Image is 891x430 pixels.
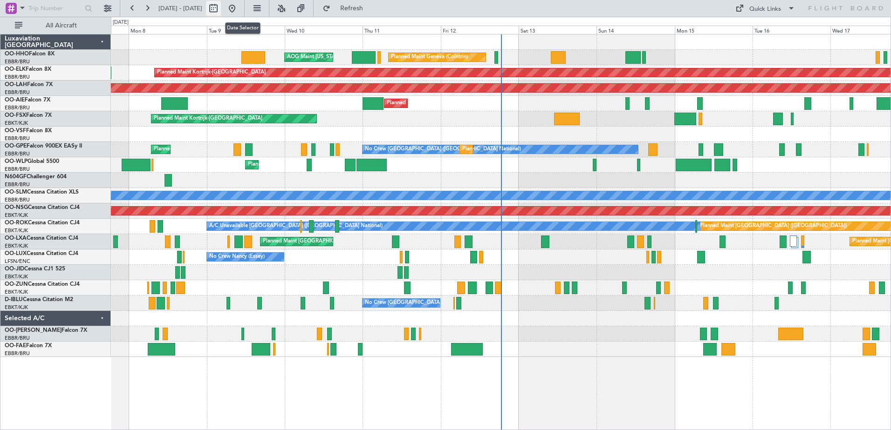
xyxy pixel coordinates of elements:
[596,26,674,34] div: Sun 14
[5,174,27,180] span: N604GF
[287,50,400,64] div: AOG Maint [US_STATE] ([GEOGRAPHIC_DATA])
[5,304,28,311] a: EBKT/KJK
[318,1,374,16] button: Refresh
[731,1,800,16] button: Quick Links
[5,74,30,81] a: EBBR/BRU
[365,296,521,310] div: No Crew [GEOGRAPHIC_DATA] ([GEOGRAPHIC_DATA] National)
[5,128,52,134] a: OO-VSFFalcon 8X
[5,67,51,72] a: OO-ELKFalcon 8X
[5,328,87,333] a: OO-[PERSON_NAME]Falcon 7X
[675,26,753,34] div: Mon 15
[5,282,80,287] a: OO-ZUNCessna Citation CJ4
[5,289,28,296] a: EBKT/KJK
[154,142,322,156] div: Planned Maint [GEOGRAPHIC_DATA] ([GEOGRAPHIC_DATA] National)
[5,89,30,96] a: EBBR/BRU
[207,26,285,34] div: Tue 9
[5,181,30,188] a: EBBR/BRU
[5,273,28,280] a: EBKT/KJK
[363,26,440,34] div: Thu 11
[154,112,262,126] div: Planned Maint Kortrijk-[GEOGRAPHIC_DATA]
[5,113,52,118] a: OO-FSXFalcon 7X
[5,143,82,149] a: OO-GPEFalcon 900EX EASy II
[5,328,62,333] span: OO-[PERSON_NAME]
[5,205,80,210] a: OO-NSGCessna Citation CJ4
[5,143,27,149] span: OO-GPE
[5,97,50,103] a: OO-AIEFalcon 7X
[5,104,30,111] a: EBBR/BRU
[5,189,79,195] a: OO-SLMCessna Citation XLS
[5,282,28,287] span: OO-ZUN
[519,26,596,34] div: Sat 13
[5,251,78,256] a: OO-LUXCessna Citation CJ4
[248,158,296,172] div: Planned Maint Liege
[157,66,266,80] div: Planned Maint Kortrijk-[GEOGRAPHIC_DATA]
[365,142,521,156] div: No Crew [GEOGRAPHIC_DATA] ([GEOGRAPHIC_DATA] National)
[28,1,82,15] input: Trip Number
[5,67,26,72] span: OO-ELK
[5,82,27,87] span: OO-LAH
[225,22,260,34] div: Date Selector
[5,51,55,57] a: OO-HHOFalcon 8X
[209,250,265,264] div: No Crew Nancy (Essey)
[5,343,26,349] span: OO-FAE
[5,58,30,65] a: EBBR/BRU
[5,159,27,164] span: OO-WLP
[158,4,202,13] span: [DATE] - [DATE]
[441,26,519,34] div: Fri 12
[5,97,25,103] span: OO-AIE
[5,205,28,210] span: OO-NSG
[129,26,206,34] div: Mon 8
[749,5,781,14] div: Quick Links
[5,343,52,349] a: OO-FAEFalcon 7X
[5,266,65,272] a: OO-JIDCessna CJ1 525
[209,219,383,233] div: A/C Unavailable [GEOGRAPHIC_DATA] ([GEOGRAPHIC_DATA] National)
[462,142,631,156] div: Planned Maint [GEOGRAPHIC_DATA] ([GEOGRAPHIC_DATA] National)
[5,196,30,203] a: EBBR/BRU
[5,297,23,302] span: D-IBLU
[5,220,80,226] a: OO-ROKCessna Citation CJ4
[5,51,29,57] span: OO-HHO
[5,150,30,157] a: EBBR/BRU
[113,19,129,27] div: [DATE]
[5,235,27,241] span: OO-LXA
[5,266,24,272] span: OO-JID
[5,242,28,249] a: EBKT/KJK
[753,26,830,34] div: Tue 16
[387,96,534,110] div: Planned Maint [GEOGRAPHIC_DATA] ([GEOGRAPHIC_DATA])
[5,350,30,357] a: EBBR/BRU
[5,220,28,226] span: OO-ROK
[700,219,847,233] div: Planned Maint [GEOGRAPHIC_DATA] ([GEOGRAPHIC_DATA])
[5,159,59,164] a: OO-WLPGlobal 5500
[5,227,28,234] a: EBKT/KJK
[5,113,26,118] span: OO-FSX
[332,5,371,12] span: Refresh
[5,120,28,127] a: EBKT/KJK
[263,235,432,249] div: Planned Maint [GEOGRAPHIC_DATA] ([GEOGRAPHIC_DATA] National)
[10,18,101,33] button: All Aircraft
[5,189,27,195] span: OO-SLM
[5,174,67,180] a: N604GFChallenger 604
[391,50,468,64] div: Planned Maint Geneva (Cointrin)
[5,251,27,256] span: OO-LUX
[5,166,30,173] a: EBBR/BRU
[285,26,363,34] div: Wed 10
[5,235,78,241] a: OO-LXACessna Citation CJ4
[24,22,98,29] span: All Aircraft
[5,82,53,87] a: OO-LAHFalcon 7X
[5,335,30,342] a: EBBR/BRU
[5,258,30,265] a: LFSN/ENC
[5,135,30,142] a: EBBR/BRU
[5,212,28,219] a: EBKT/KJK
[5,297,73,302] a: D-IBLUCessna Citation M2
[5,128,26,134] span: OO-VSF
